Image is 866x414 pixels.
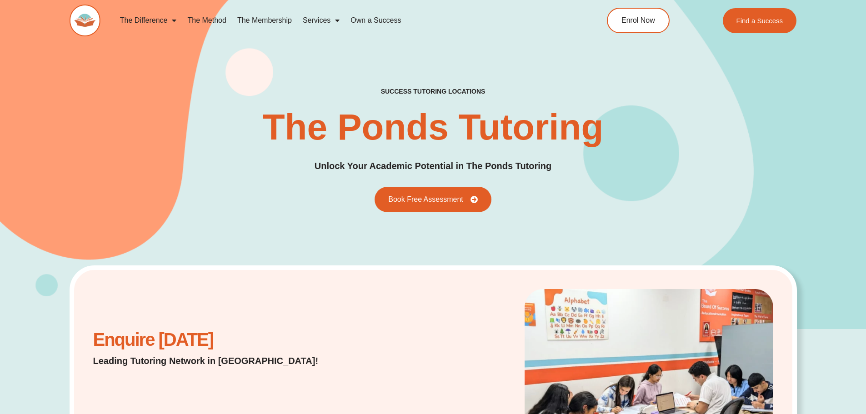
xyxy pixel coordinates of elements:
nav: Menu [115,10,566,31]
span: Find a Success [736,17,783,24]
p: Unlock Your Academic Potential in The Ponds Tutoring [315,159,552,173]
a: Enrol Now [607,8,670,33]
span: Book Free Assessment [388,196,463,203]
span: Enrol Now [621,17,655,24]
a: Services [297,10,345,31]
a: Own a Success [345,10,406,31]
p: Leading Tutoring Network in [GEOGRAPHIC_DATA]! [93,354,342,367]
a: The Difference [115,10,182,31]
h2: success tutoring locations [381,87,486,95]
a: Find a Success [723,8,797,33]
h2: The Ponds Tutoring [263,109,604,145]
a: The Method [182,10,231,31]
a: The Membership [232,10,297,31]
h2: Enquire [DATE] [93,334,342,345]
a: Book Free Assessment [375,187,491,212]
